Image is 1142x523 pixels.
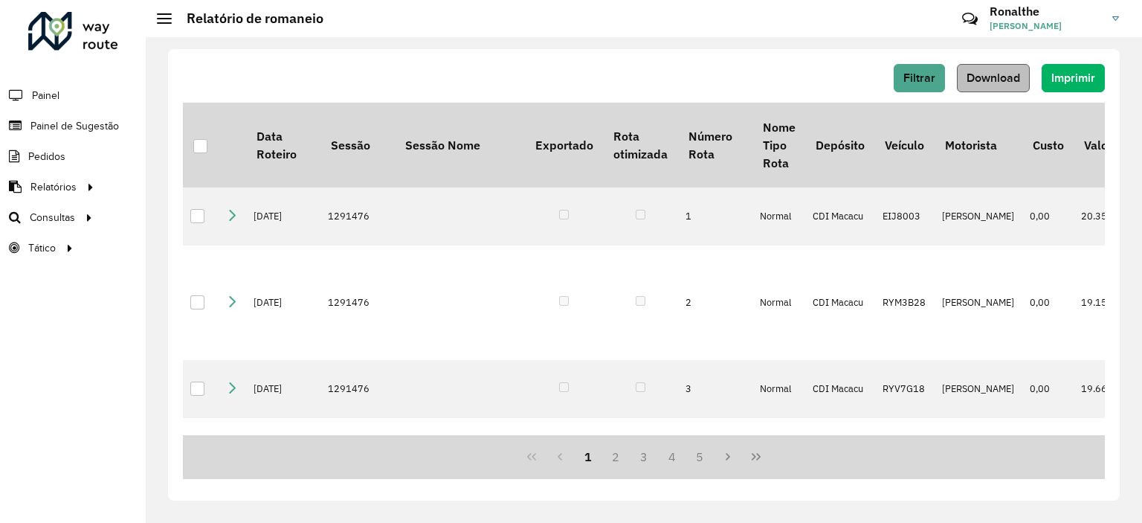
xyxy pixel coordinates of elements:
td: [DATE] [246,246,320,360]
td: 23.763,07 [1074,418,1135,490]
td: 0,00 [1022,360,1074,418]
span: Imprimir [1051,71,1095,84]
button: Last Page [742,443,770,471]
td: CDI Macacu [805,246,874,360]
td: EIJ8003 [875,187,935,246]
td: 20.355,79 [1074,187,1135,246]
td: 0,00 [1022,418,1074,490]
span: Tático [28,240,56,256]
span: Painel [32,88,59,103]
button: Next Page [714,443,742,471]
td: EXW9252 [875,418,935,490]
th: Custo [1022,103,1074,187]
th: Nome Tipo Rota [752,103,805,187]
button: Imprimir [1042,64,1105,92]
td: RYM3B28 [875,246,935,360]
th: Depósito [805,103,874,187]
span: Relatórios [30,179,77,195]
h3: Ronalthe [990,4,1101,19]
td: Normal [752,360,805,418]
span: Download [967,71,1020,84]
td: [PERSON_NAME] [935,187,1022,246]
th: Data Roteiro [246,103,320,187]
th: Exportado [525,103,603,187]
th: Número Rota [678,103,752,187]
th: Valor [1074,103,1135,187]
td: 0,00 [1022,246,1074,360]
td: 3 [678,360,752,418]
td: CDI Macacu [805,187,874,246]
td: 1291476 [320,187,395,246]
th: Veículo [875,103,935,187]
td: [DATE] [246,360,320,418]
td: RYV7G18 [875,360,935,418]
td: 1291476 [320,360,395,418]
td: 1 [678,187,752,246]
td: 1291476 [320,246,395,360]
td: Normal [752,246,805,360]
td: CDI Macacu [805,360,874,418]
td: CDI Macacu [805,418,874,490]
td: 0,00 [1022,187,1074,246]
td: 4 [678,418,752,490]
button: 1 [574,443,602,471]
h2: Relatório de romaneio [172,10,323,27]
button: Filtrar [894,64,945,92]
span: [PERSON_NAME] [990,19,1101,33]
span: Pedidos [28,149,65,164]
th: Sessão Nome [395,103,525,187]
td: [PERSON_NAME] [935,418,1022,490]
td: Normal [752,418,805,490]
td: 2 [678,246,752,360]
td: 1291476 [320,418,395,490]
td: 19.156,40 [1074,246,1135,360]
span: Filtrar [903,71,935,84]
button: 3 [630,443,658,471]
td: [DATE] [246,187,320,246]
td: [PERSON_NAME] [935,246,1022,360]
button: 5 [686,443,714,471]
button: Download [957,64,1030,92]
th: Rota otimizada [603,103,677,187]
a: Contato Rápido [954,3,986,35]
th: Motorista [935,103,1022,187]
button: 4 [658,443,686,471]
td: 19.662,81 [1074,360,1135,418]
td: [PERSON_NAME] [935,360,1022,418]
span: Painel de Sugestão [30,118,119,134]
button: 2 [601,443,630,471]
th: Sessão [320,103,395,187]
td: Normal [752,187,805,246]
span: Consultas [30,210,75,225]
td: [DATE] [246,418,320,490]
